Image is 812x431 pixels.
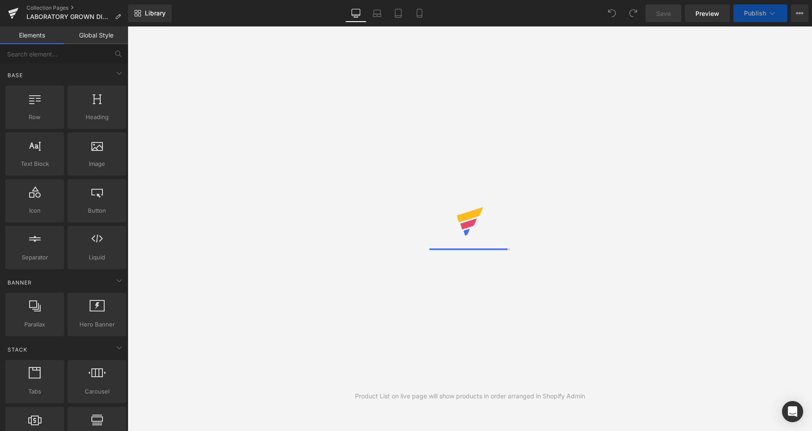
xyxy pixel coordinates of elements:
button: Undo [603,4,621,22]
a: Global Style [64,26,128,44]
span: Preview [695,9,719,18]
span: Library [145,9,166,17]
button: More [791,4,808,22]
button: Publish [733,4,787,22]
a: New Library [128,4,172,22]
span: Save [656,9,671,18]
span: Parallax [8,320,61,329]
span: Liquid [70,253,124,262]
span: Button [70,206,124,215]
span: Stack [7,345,28,354]
span: Text Block [8,159,61,169]
span: Banner [7,278,33,287]
span: LABORATORY GROWN DIAMONDS [26,13,111,20]
a: Mobile [409,4,430,22]
a: Laptop [366,4,388,22]
button: Redo [624,4,642,22]
div: Open Intercom Messenger [782,401,803,422]
span: Separator [8,253,61,262]
a: Tablet [388,4,409,22]
span: Image [70,159,124,169]
span: Heading [70,112,124,122]
span: Carousel [70,387,124,396]
span: Icon [8,206,61,215]
div: Product List on live page will show products in order arranged in Shopify Admin [355,391,585,401]
a: Desktop [345,4,366,22]
span: Row [8,112,61,122]
span: Hero Banner [70,320,124,329]
a: Preview [685,4,730,22]
span: Base [7,71,24,79]
span: Tabs [8,387,61,396]
span: Publish [744,10,766,17]
a: Collection Pages [26,4,128,11]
